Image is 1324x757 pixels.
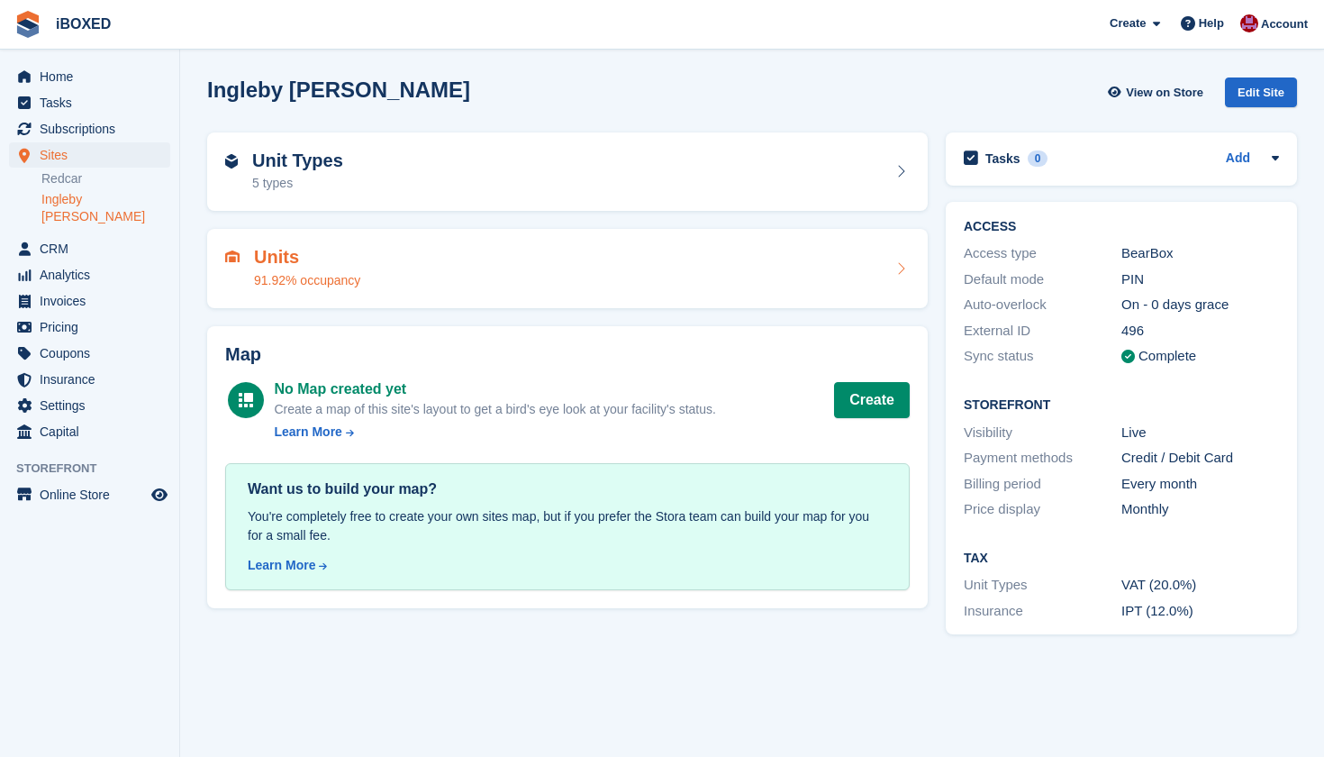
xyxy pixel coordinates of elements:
a: menu [9,262,170,287]
span: Analytics [40,262,148,287]
img: Amanda Forder [1240,14,1258,32]
a: Ingleby [PERSON_NAME] [41,191,170,225]
button: Create [834,382,910,418]
div: Price display [964,499,1121,520]
span: Create [1110,14,1146,32]
div: Complete [1138,346,1196,367]
div: Live [1121,423,1279,443]
span: Home [40,64,148,89]
span: Account [1261,15,1308,33]
div: Learn More [274,423,341,442]
div: Visibility [964,423,1121,443]
span: CRM [40,236,148,261]
span: Settings [40,393,148,418]
h2: Tasks [985,150,1020,167]
div: 496 [1121,321,1279,342]
div: You're completely free to create your own sites map, but if you prefer the Stora team can build y... [248,507,887,545]
h2: Ingleby [PERSON_NAME] [207,78,470,102]
a: menu [9,367,170,392]
div: Edit Site [1225,78,1297,107]
span: Invoices [40,288,148,314]
a: menu [9,482,170,507]
span: View on Store [1126,84,1203,102]
img: unit-icn-7be61d7bf1b0ce9d3e12c5938cc71ed9869f7b940bace4675aadf7bd6d80202e.svg [225,251,240,263]
span: Pricing [40,315,148,340]
a: Preview store [149,484,170,506]
div: 0 [1028,150,1048,167]
div: Auto-overlock [964,295,1121,315]
span: Tasks [40,90,148,115]
div: VAT (20.0%) [1121,575,1279,596]
a: menu [9,341,170,366]
span: Capital [40,419,148,444]
a: menu [9,315,170,340]
h2: Unit Types [252,150,343,171]
a: menu [9,236,170,261]
div: Insurance [964,601,1121,622]
h2: Tax [964,552,1279,566]
h2: Map [225,344,910,365]
h2: ACCESS [964,220,1279,234]
a: View on Store [1105,78,1211,107]
a: Unit Types 5 types [207,132,928,212]
a: menu [9,90,170,115]
a: menu [9,64,170,89]
h2: Units [254,247,360,268]
div: Monthly [1121,499,1279,520]
a: menu [9,393,170,418]
a: menu [9,116,170,141]
a: menu [9,288,170,314]
div: IPT (12.0%) [1121,601,1279,622]
div: Unit Types [964,575,1121,596]
span: Insurance [40,367,148,392]
div: On - 0 days grace [1121,295,1279,315]
div: Every month [1121,474,1279,495]
a: Edit Site [1225,78,1297,114]
div: External ID [964,321,1121,342]
span: Subscriptions [40,116,148,141]
div: Access type [964,243,1121,264]
div: Payment methods [964,448,1121,469]
span: Online Store [40,482,148,507]
h2: Storefront [964,398,1279,413]
div: Sync status [964,346,1121,367]
div: 5 types [252,174,343,193]
a: Learn More [248,556,887,575]
span: Sites [40,142,148,168]
a: Add [1226,149,1250,169]
div: 91.92% occupancy [254,271,360,290]
div: Default mode [964,269,1121,290]
div: No Map created yet [274,378,715,400]
span: Help [1199,14,1224,32]
a: Learn More [274,423,715,442]
div: PIN [1121,269,1279,290]
div: Want us to build your map? [248,479,887,500]
div: Billing period [964,474,1121,495]
a: Units 91.92% occupancy [207,229,928,308]
div: Learn More [248,556,315,575]
a: Redcar [41,170,170,187]
div: Credit / Debit Card [1121,448,1279,469]
span: Storefront [16,460,179,478]
a: menu [9,142,170,168]
span: Coupons [40,341,148,366]
a: menu [9,419,170,444]
img: unit-type-icn-2b2737a686de81e16bb02015468b77c625bbabd49415b5ef34ead5e3b44a266d.svg [225,154,238,169]
div: Create a map of this site's layout to get a bird's eye look at your facility's status. [274,400,715,419]
img: map-icn-white-8b231986280072e83805622d3debb4903e2986e43859118e7b4002611c8ef794.svg [239,393,253,407]
a: iBOXED [49,9,118,39]
div: BearBox [1121,243,1279,264]
img: stora-icon-8386f47178a22dfd0bd8f6a31ec36ba5ce8667c1dd55bd0f319d3a0aa187defe.svg [14,11,41,38]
